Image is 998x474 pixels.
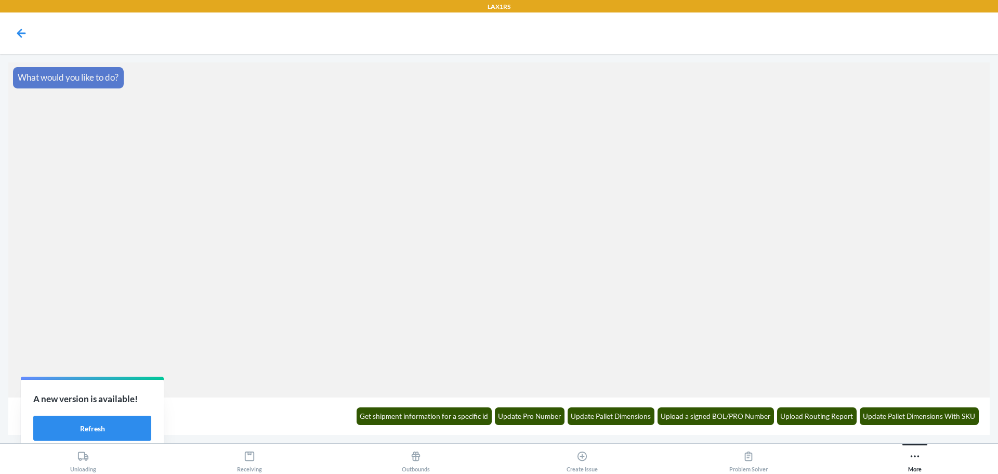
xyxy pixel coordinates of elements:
[488,2,510,11] p: LAX1RS
[402,446,430,472] div: Outbounds
[658,407,774,425] button: Upload a signed BOL/PRO Number
[665,444,832,472] button: Problem Solver
[568,407,655,425] button: Update Pallet Dimensions
[499,444,665,472] button: Create Issue
[729,446,768,472] div: Problem Solver
[33,392,151,406] p: A new version is available!
[18,71,119,84] p: What would you like to do?
[567,446,598,472] div: Create Issue
[70,446,96,472] div: Unloading
[237,446,262,472] div: Receiving
[357,407,492,425] button: Get shipment information for a specific id
[860,407,979,425] button: Update Pallet Dimensions With SKU
[33,416,151,441] button: Refresh
[495,407,565,425] button: Update Pro Number
[777,407,857,425] button: Upload Routing Report
[166,444,333,472] button: Receiving
[333,444,499,472] button: Outbounds
[832,444,998,472] button: More
[908,446,922,472] div: More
